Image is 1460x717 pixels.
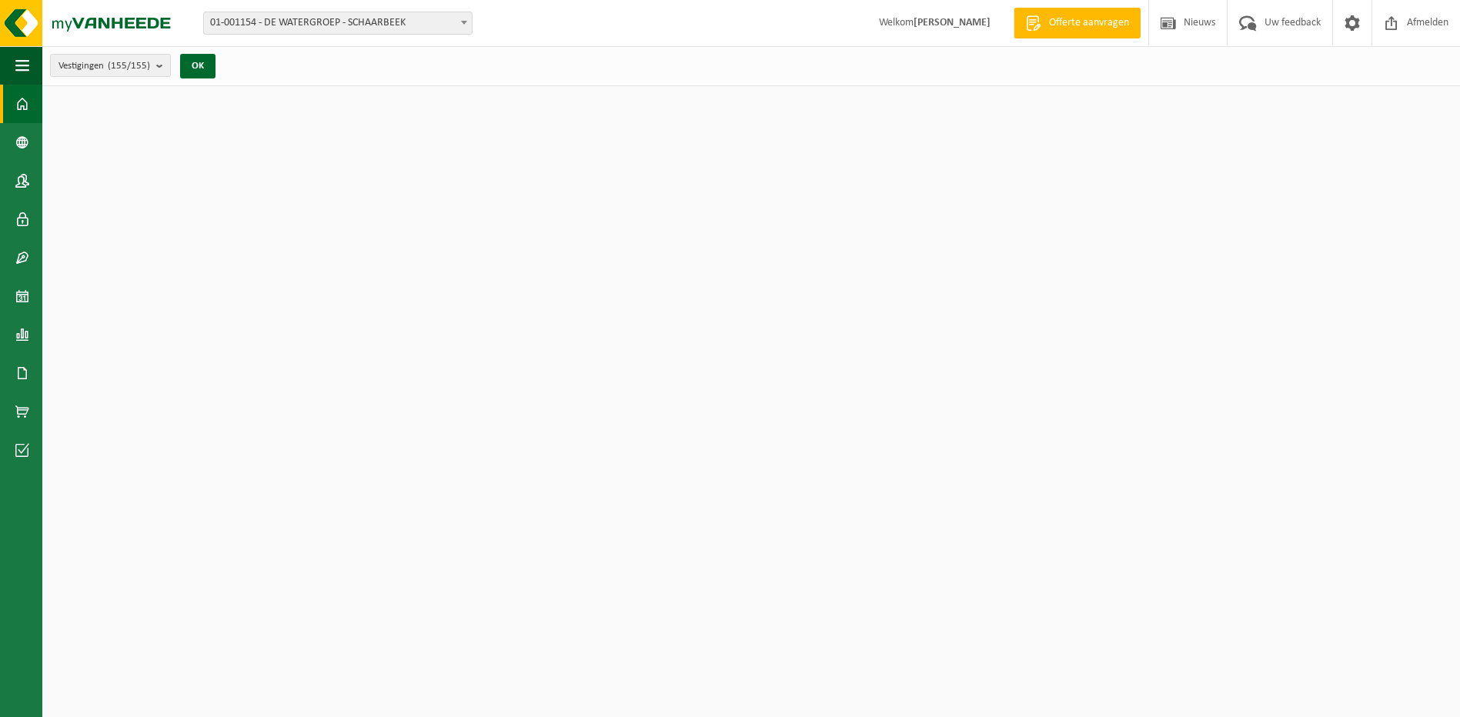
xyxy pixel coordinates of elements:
[108,61,150,71] count: (155/155)
[914,17,991,28] strong: [PERSON_NAME]
[204,12,472,34] span: 01-001154 - DE WATERGROEP - SCHAARBEEK
[50,54,171,77] button: Vestigingen(155/155)
[1014,8,1141,38] a: Offerte aanvragen
[58,55,150,78] span: Vestigingen
[1045,15,1133,31] span: Offerte aanvragen
[203,12,473,35] span: 01-001154 - DE WATERGROEP - SCHAARBEEK
[180,54,215,78] button: OK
